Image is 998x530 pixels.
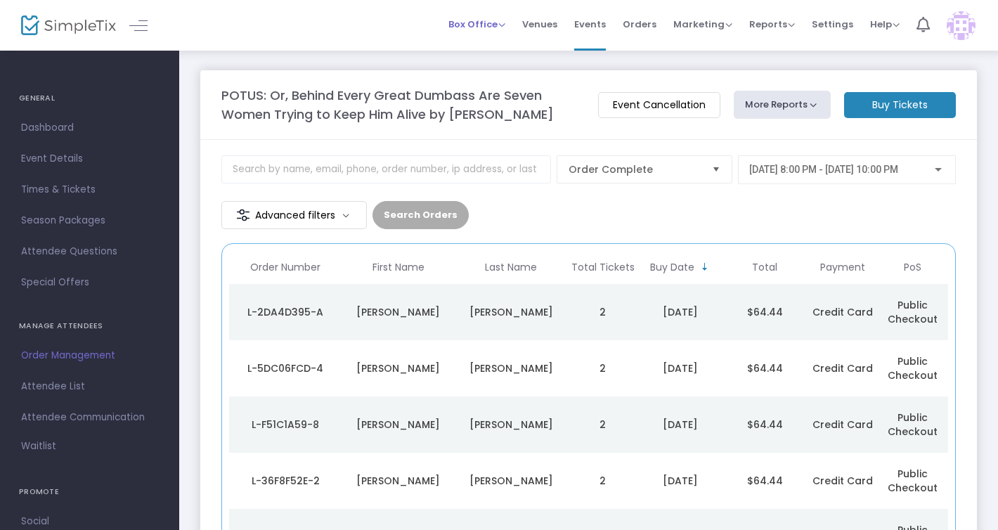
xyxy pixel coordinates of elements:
h4: GENERAL [19,84,160,112]
m-button: Buy Tickets [844,92,956,118]
td: 2 [567,340,637,396]
td: $64.44 [722,284,807,340]
span: Credit Card [812,305,873,319]
div: Dawn [345,418,451,432]
span: Total [752,261,777,273]
span: Last Name [485,261,537,273]
span: Help [870,18,900,31]
td: $64.44 [722,340,807,396]
span: Public Checkout [888,298,938,326]
div: McKay [458,474,564,488]
td: 2 [567,396,637,453]
td: 2 [567,453,637,509]
div: Blake [345,305,451,319]
span: Public Checkout [888,467,938,495]
td: 2 [567,284,637,340]
div: 9/5/2025 [642,418,719,432]
div: Joshua [345,361,451,375]
span: Dashboard [21,119,158,137]
span: Attendee List [21,377,158,396]
span: Public Checkout [888,354,938,382]
div: Kozlowski [458,418,564,432]
span: Orders [623,6,656,42]
span: Sortable [699,261,711,273]
span: Reports [749,18,795,31]
span: Attendee Communication [21,408,158,427]
td: $64.44 [722,453,807,509]
span: Buy Date [650,261,694,273]
div: L-F51C1A59-8 [233,418,338,432]
input: Search by name, email, phone, order number, ip address, or last 4 digits of card [221,155,551,183]
m-button: Event Cancellation [598,92,720,118]
span: Waitlist [21,439,56,453]
span: Order Number [250,261,320,273]
div: L-36F8F52E-2 [233,474,338,488]
h4: PROMOTE [19,478,160,506]
span: Times & Tickets [21,181,158,199]
div: 9/6/2025 [642,361,719,375]
span: Public Checkout [888,411,938,439]
span: Box Office [448,18,505,31]
m-panel-title: POTUS: Or, Behind Every Great Dumbass Are Seven Women Trying to Keep Him Alive by [PERSON_NAME] [221,86,584,124]
div: L-2DA4D395-A [233,305,338,319]
div: L-5DC06FCD-4 [233,361,338,375]
span: First Name [372,261,425,273]
span: Order Complete [569,162,701,176]
span: Credit Card [812,361,873,375]
span: PoS [904,261,921,273]
span: Credit Card [812,474,873,488]
m-button: Advanced filters [221,201,367,229]
span: Credit Card [812,418,873,432]
span: [DATE] 8:00 PM - [DATE] 10:00 PM [749,164,898,175]
span: Events [574,6,606,42]
span: Venues [522,6,557,42]
th: Total Tickets [567,251,637,284]
div: McGee [458,305,564,319]
span: Event Details [21,150,158,168]
img: filter [236,208,250,222]
span: Marketing [673,18,732,31]
button: Select [706,156,726,183]
span: Settings [812,6,853,42]
div: 9/7/2025 [642,305,719,319]
h4: MANAGE ATTENDEES [19,312,160,340]
div: Michelle [345,474,451,488]
button: More Reports [734,91,831,119]
span: Special Offers [21,273,158,292]
span: Attendee Questions [21,243,158,261]
span: Season Packages [21,212,158,230]
span: Order Management [21,347,158,365]
div: Olson [458,361,564,375]
div: 9/3/2025 [642,474,719,488]
td: $64.44 [722,396,807,453]
span: Payment [820,261,865,273]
